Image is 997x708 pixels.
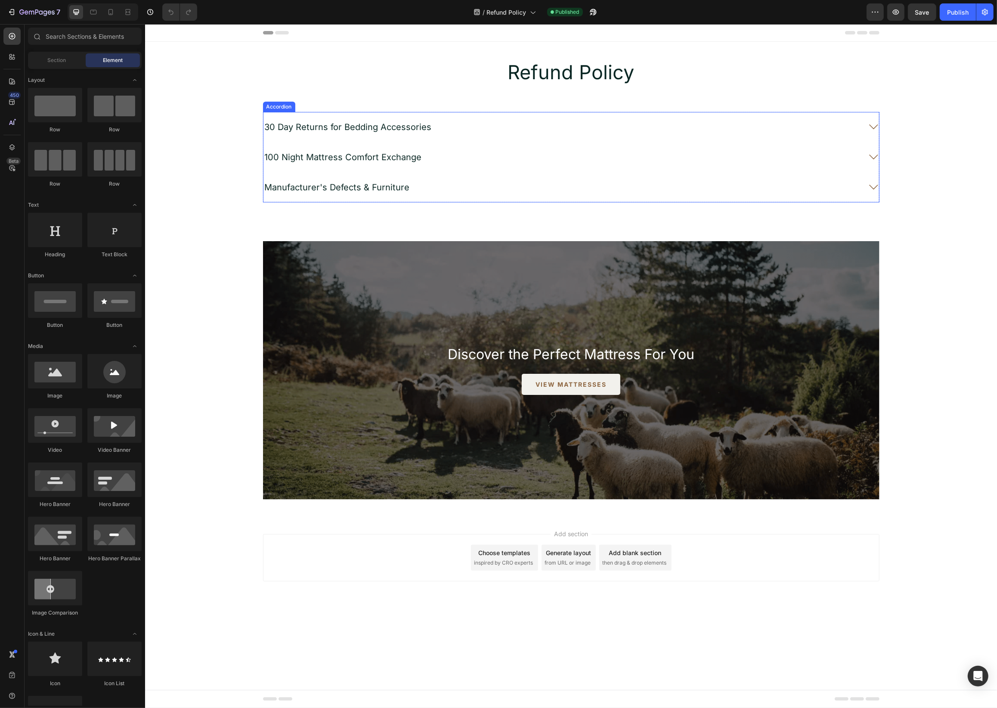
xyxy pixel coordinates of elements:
[28,446,82,454] div: Video
[28,555,82,562] div: Hero Banner
[128,198,142,212] span: Toggle open
[406,505,446,514] span: Add section
[333,524,385,533] div: Choose templates
[8,92,21,99] div: 450
[28,500,82,508] div: Hero Banner
[908,3,936,21] button: Save
[28,272,44,279] span: Button
[390,355,461,366] div: View mattresses
[401,524,446,533] div: Generate layout
[947,8,969,17] div: Publish
[458,535,522,543] span: then drag & drop elements
[87,321,142,329] div: Button
[145,24,997,708] iframe: Design area
[28,180,82,188] div: Row
[28,28,142,45] input: Search Sections & Elements
[28,126,82,134] div: Row
[968,666,988,686] div: Open Intercom Messenger
[28,680,82,687] div: Icon
[87,392,142,400] div: Image
[87,555,142,562] div: Hero Banner Parallax
[128,269,142,283] span: Toggle open
[28,76,45,84] span: Layout
[103,56,123,64] span: Element
[28,630,55,638] span: Icon & Line
[87,251,142,258] div: Text Block
[915,9,929,16] span: Save
[87,500,142,508] div: Hero Banner
[28,342,43,350] span: Media
[162,3,197,21] div: Undo/Redo
[400,535,446,543] span: from URL or image
[28,251,82,258] div: Heading
[87,446,142,454] div: Video Banner
[87,680,142,687] div: Icon List
[48,56,66,64] span: Section
[6,158,21,165] div: Beta
[464,524,517,533] div: Add blank section
[329,535,388,543] span: inspired by CRO experts
[377,350,475,371] a: View mattresses
[940,3,976,21] button: Publish
[28,201,39,209] span: Text
[56,7,60,17] p: 7
[28,392,82,400] div: Image
[128,73,142,87] span: Toggle open
[87,126,142,134] div: Row
[128,339,142,353] span: Toggle open
[128,627,142,641] span: Toggle open
[28,609,82,617] div: Image Comparison
[28,321,82,329] div: Button
[3,3,64,21] button: 7
[556,8,579,16] span: Published
[87,180,142,188] div: Row
[487,8,526,17] span: Refund Policy
[483,8,485,17] span: /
